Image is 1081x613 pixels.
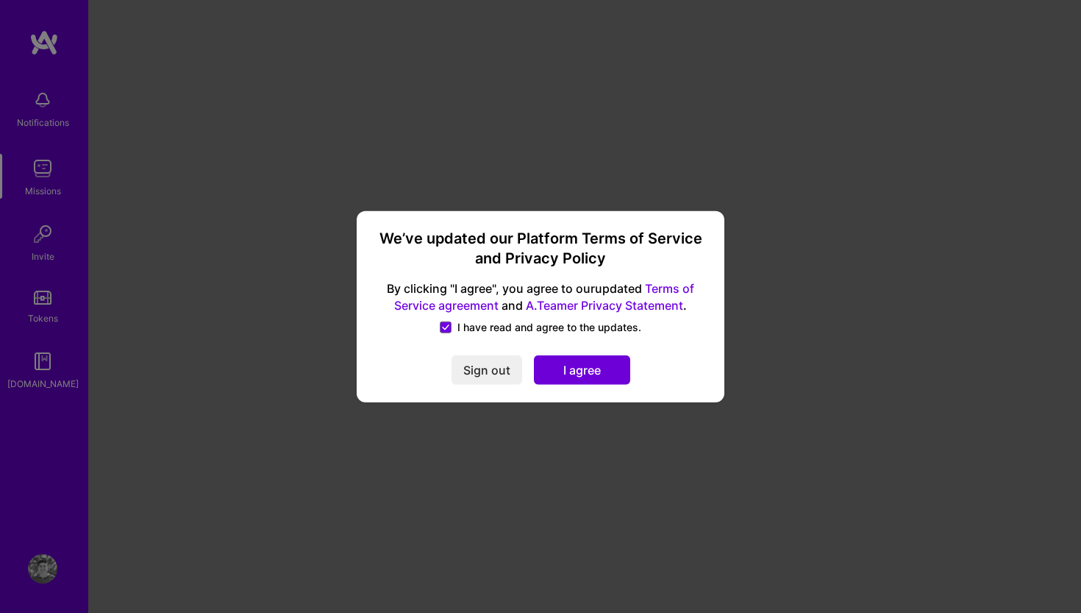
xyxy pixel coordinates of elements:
button: I agree [534,355,630,385]
span: I have read and agree to the updates. [457,320,641,335]
button: Sign out [452,355,522,385]
a: A.Teamer Privacy Statement [526,298,683,313]
a: Terms of Service agreement [394,281,694,313]
h3: We’ve updated our Platform Terms of Service and Privacy Policy [374,228,707,269]
span: By clicking "I agree", you agree to our updated and . [374,280,707,314]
